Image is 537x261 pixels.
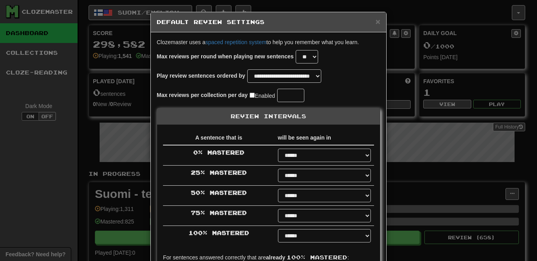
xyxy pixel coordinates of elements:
[157,108,380,125] div: Review Intervals
[193,149,244,157] label: 0 % Mastered
[157,38,380,46] p: Clozemaster uses a to help you remember what you learn.
[287,254,347,261] span: 100% Mastered
[376,17,380,26] span: ×
[376,17,380,26] button: Close
[157,91,248,99] label: Max reviews per collection per day
[250,91,275,100] label: Enabled
[157,18,380,26] h5: Default Review Settings
[191,209,247,217] label: 75 % Mastered
[191,189,247,197] label: 50 % Mastered
[189,229,249,237] label: 100 % Mastered
[163,130,275,145] th: A sentence that is
[275,130,374,145] th: will be seen again in
[266,254,285,261] strong: already
[191,169,247,177] label: 25 % Mastered
[206,39,267,45] a: spaced repetition system
[250,93,255,98] input: Enabled
[157,72,245,80] label: Play review sentences ordered by
[157,52,294,60] label: Max reviews per round when playing new sentences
